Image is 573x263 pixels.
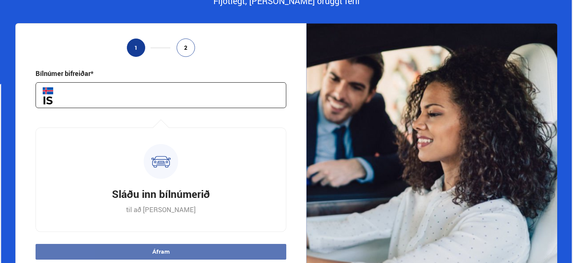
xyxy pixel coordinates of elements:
[36,69,94,78] div: Bílnúmer bifreiðar*
[112,187,210,201] h3: Sláðu inn bílnúmerið
[134,45,138,51] span: 1
[6,3,28,25] button: Opna LiveChat spjallviðmót
[126,205,196,214] p: til að [PERSON_NAME]
[36,244,286,260] button: Áfram
[184,45,188,51] span: 2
